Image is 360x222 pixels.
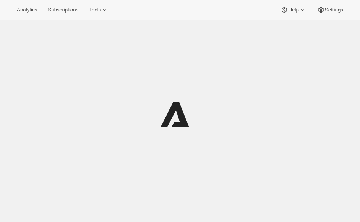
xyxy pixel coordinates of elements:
[48,7,78,13] span: Subscriptions
[313,5,348,15] button: Settings
[17,7,37,13] span: Analytics
[325,7,343,13] span: Settings
[89,7,101,13] span: Tools
[12,5,42,15] button: Analytics
[84,5,113,15] button: Tools
[43,5,83,15] button: Subscriptions
[276,5,311,15] button: Help
[288,7,298,13] span: Help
